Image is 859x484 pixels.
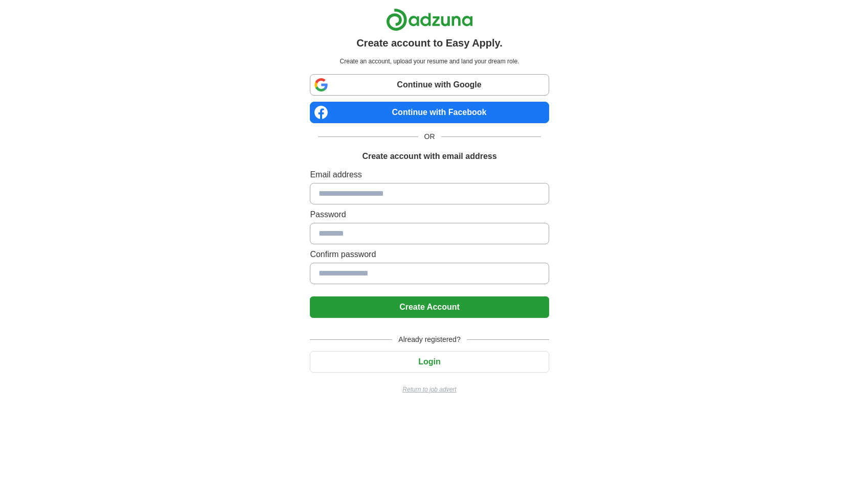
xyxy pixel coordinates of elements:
[310,74,549,96] a: Continue with Google
[418,131,441,142] span: OR
[310,357,549,366] a: Login
[392,334,466,345] span: Already registered?
[310,248,549,261] label: Confirm password
[310,296,549,318] button: Create Account
[386,8,473,31] img: Adzuna logo
[362,150,496,163] h1: Create account with email address
[310,385,549,394] a: Return to job advert
[312,57,547,66] p: Create an account, upload your resume and land your dream role.
[310,102,549,123] a: Continue with Facebook
[356,35,503,51] h1: Create account to Easy Apply.
[310,351,549,373] button: Login
[310,209,549,221] label: Password
[310,169,549,181] label: Email address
